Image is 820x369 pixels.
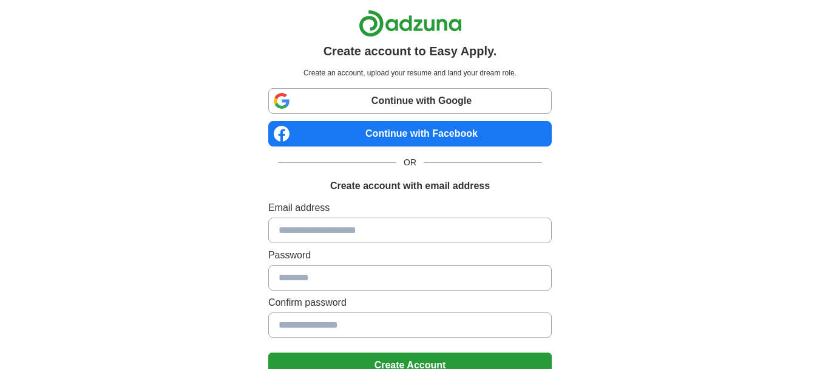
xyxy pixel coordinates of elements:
[330,179,490,193] h1: Create account with email address
[268,121,552,147] a: Continue with Facebook
[268,295,552,310] label: Confirm password
[359,10,462,37] img: Adzuna logo
[268,201,552,215] label: Email address
[396,156,424,169] span: OR
[268,248,552,263] label: Password
[271,67,549,78] p: Create an account, upload your resume and land your dream role.
[324,42,497,60] h1: Create account to Easy Apply.
[268,88,552,114] a: Continue with Google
